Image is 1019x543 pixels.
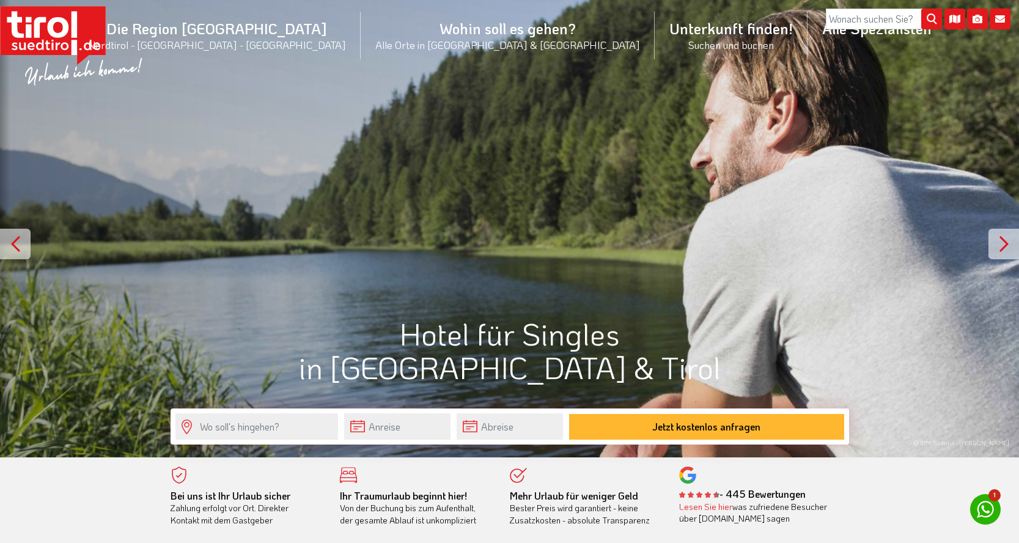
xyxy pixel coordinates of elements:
[807,6,946,51] a: Alle Spezialisten
[73,6,361,65] a: Die Region [GEOGRAPHIC_DATA]Nordtirol - [GEOGRAPHIC_DATA] - [GEOGRAPHIC_DATA]
[510,489,638,502] b: Mehr Urlaub für weniger Geld
[679,501,831,525] div: was zufriedene Besucher über [DOMAIN_NAME] sagen
[88,38,346,51] small: Nordtirol - [GEOGRAPHIC_DATA] - [GEOGRAPHIC_DATA]
[944,9,965,29] i: Karte öffnen
[344,413,451,440] input: Anreise
[655,6,807,65] a: Unterkunft finden!Suchen und buchen
[340,490,491,526] div: Von der Buchung bis zum Aufenthalt, der gesamte Ablauf ist unkompliziert
[679,487,806,500] b: - 445 Bewertungen
[988,489,1001,501] span: 1
[990,9,1010,29] i: Kontakt
[967,9,988,29] i: Fotogalerie
[510,490,661,526] div: Bester Preis wird garantiert - keine Zusatzkosten - absolute Transparenz
[171,490,322,526] div: Zahlung erfolgt vor Ort. Direkter Kontakt mit dem Gastgeber
[669,38,793,51] small: Suchen und buchen
[970,494,1001,525] a: 1
[375,38,640,51] small: Alle Orte in [GEOGRAPHIC_DATA] & [GEOGRAPHIC_DATA]
[340,489,467,502] b: Ihr Traumurlaub beginnt hier!
[171,489,290,502] b: Bei uns ist Ihr Urlaub sicher
[457,413,563,440] input: Abreise
[569,414,844,440] button: Jetzt kostenlos anfragen
[679,501,732,512] a: Lesen Sie hier
[826,9,942,29] input: Wonach suchen Sie?
[361,6,655,65] a: Wohin soll es gehen?Alle Orte in [GEOGRAPHIC_DATA] & [GEOGRAPHIC_DATA]
[175,413,338,440] input: Wo soll's hingehen?
[171,317,849,384] h1: Hotel für Singles in [GEOGRAPHIC_DATA] & Tirol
